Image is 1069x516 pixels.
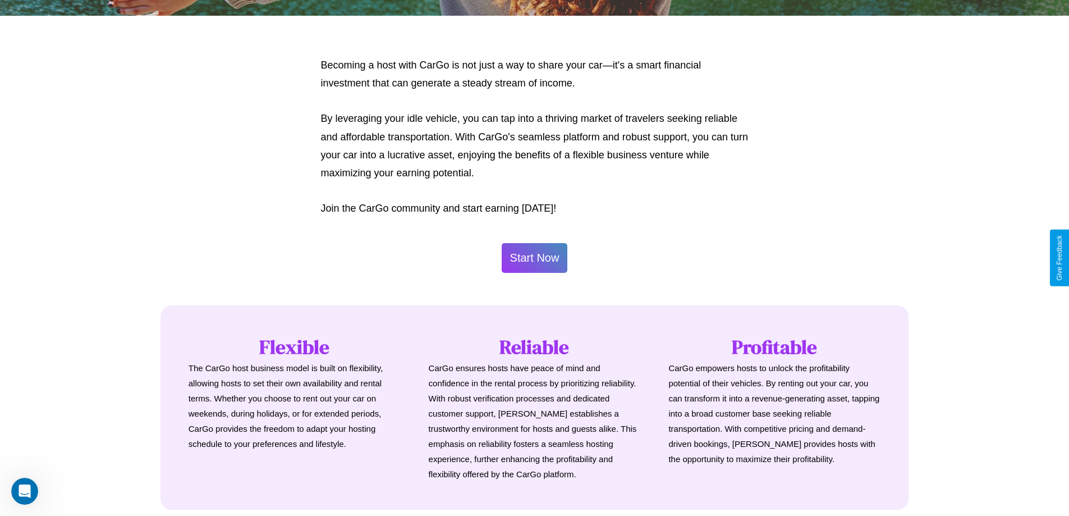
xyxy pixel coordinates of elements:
button: Start Now [502,243,568,273]
h1: Profitable [668,334,880,360]
p: Join the CarGo community and start earning [DATE]! [321,199,749,217]
h1: Flexible [189,334,401,360]
iframe: Intercom live chat [11,478,38,505]
p: CarGo ensures hosts have peace of mind and confidence in the rental process by prioritizing relia... [429,360,641,482]
h1: Reliable [429,334,641,360]
p: Becoming a host with CarGo is not just a way to share your car—it's a smart financial investment ... [321,56,749,93]
p: By leveraging your idle vehicle, you can tap into a thriving market of travelers seeking reliable... [321,109,749,182]
div: Give Feedback [1056,235,1063,281]
p: The CarGo host business model is built on flexibility, allowing hosts to set their own availabili... [189,360,401,451]
p: CarGo empowers hosts to unlock the profitability potential of their vehicles. By renting out your... [668,360,880,467]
